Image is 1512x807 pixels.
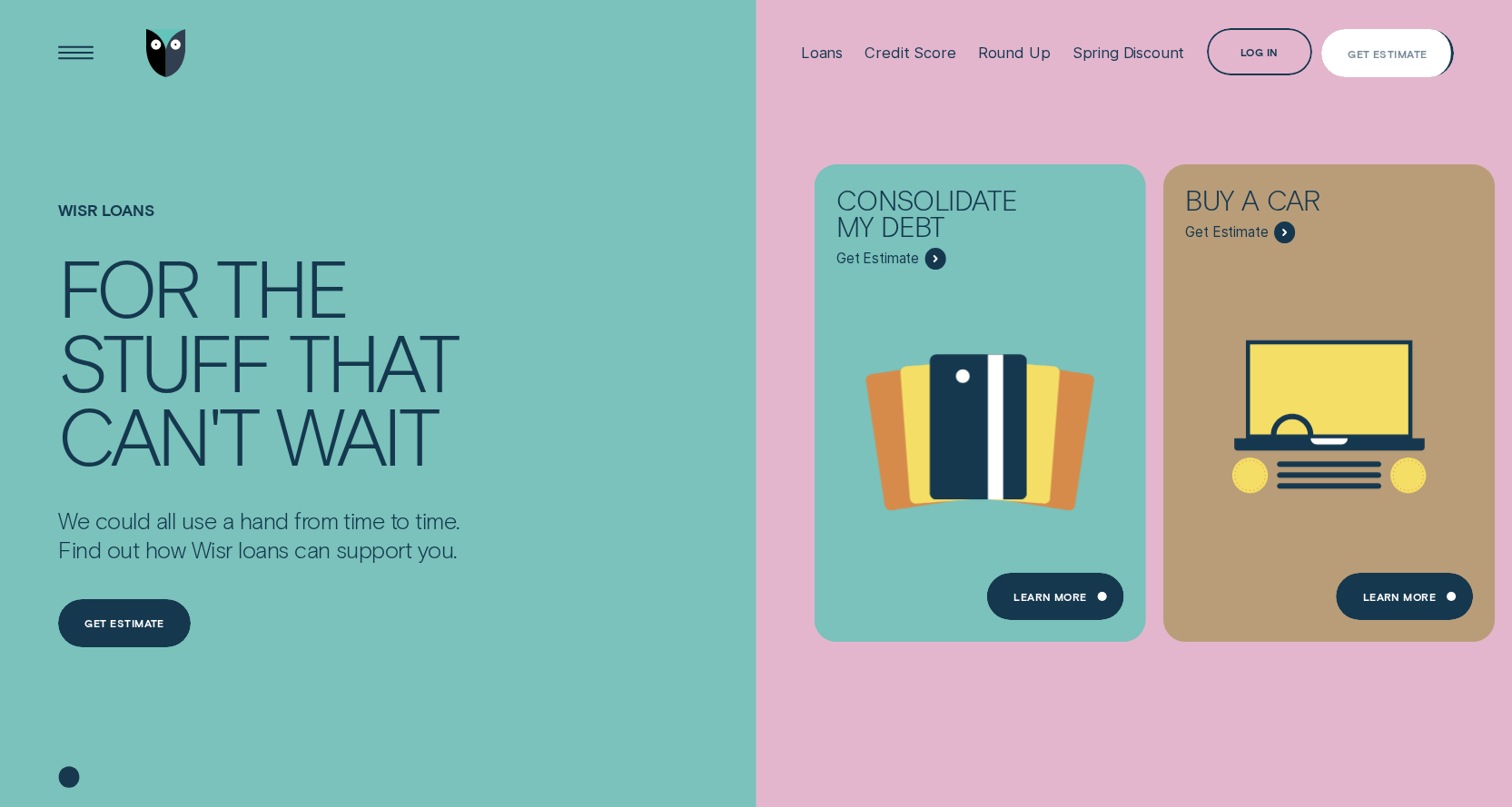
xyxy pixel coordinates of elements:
a: Get estimate [58,599,191,646]
div: Loans [801,44,843,62]
div: wait [276,398,437,471]
p: We could all use a hand from time to time. Find out how Wisr loans can support you. [58,507,460,564]
img: Wisr [146,29,186,76]
a: Get Estimate [1321,29,1454,76]
div: Consolidate my debt [836,187,1048,249]
div: Spring Discount [1072,44,1185,62]
a: Consolidate my debt - Learn more [815,165,1146,629]
h1: Wisr loans [58,202,460,250]
button: Open Menu [52,29,99,76]
span: Get Estimate [1185,223,1268,241]
a: Learn more [987,573,1124,620]
button: Log in [1207,28,1313,75]
div: Round Up [978,44,1051,62]
span: Get Estimate [836,250,919,267]
div: stuff [58,324,270,398]
div: Get Estimate [1348,49,1428,58]
a: Learn More [1336,573,1473,620]
div: the [216,250,346,323]
a: Buy a car - Learn more [1163,165,1495,629]
div: Buy a car [1185,187,1397,222]
h4: For the stuff that can't wait [58,250,460,471]
div: that [289,324,457,398]
div: can't [58,398,257,471]
div: Credit Score [865,44,955,62]
div: For [58,250,198,323]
